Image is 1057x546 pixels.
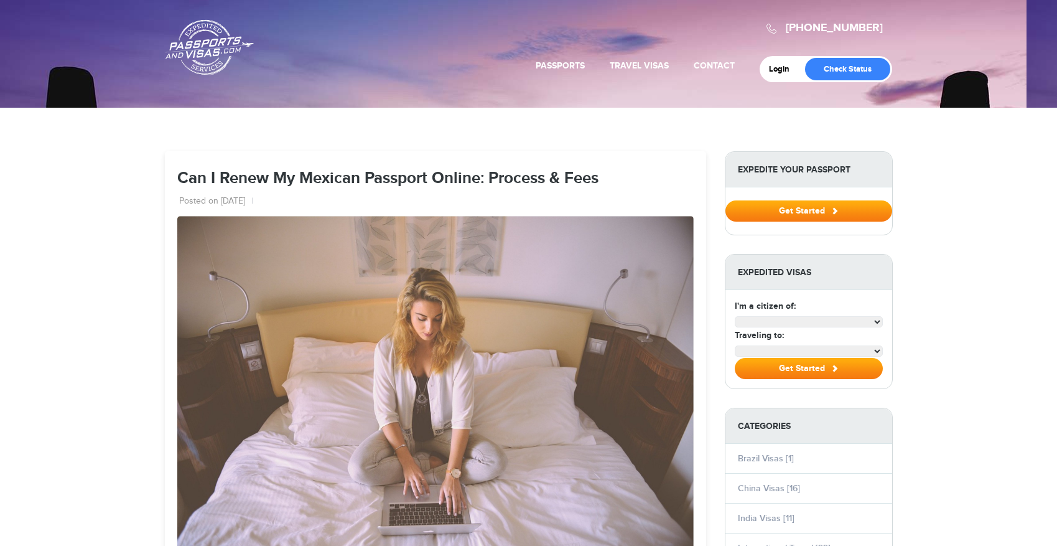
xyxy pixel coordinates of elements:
a: Passports [536,60,585,71]
a: Login [769,64,798,74]
strong: Expedite Your Passport [725,152,892,187]
label: I'm a citizen of: [735,299,796,313]
a: India Visas [11] [738,513,794,524]
a: Travel Visas [610,60,669,71]
a: Check Status [805,58,890,80]
li: Posted on [DATE] [179,195,253,208]
a: China Visas [16] [738,483,800,494]
strong: Expedited Visas [725,255,892,290]
strong: Categories [725,408,892,444]
button: Get Started [735,358,883,379]
a: Get Started [725,205,892,215]
label: Traveling to: [735,329,784,342]
h1: Can I Renew My Mexican Passport Online: Process & Fees [177,170,694,188]
a: Passports & [DOMAIN_NAME] [165,19,254,75]
a: Brazil Visas [1] [738,453,794,464]
button: Get Started [725,200,892,222]
a: [PHONE_NUMBER] [786,21,883,35]
a: Contact [694,60,735,71]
